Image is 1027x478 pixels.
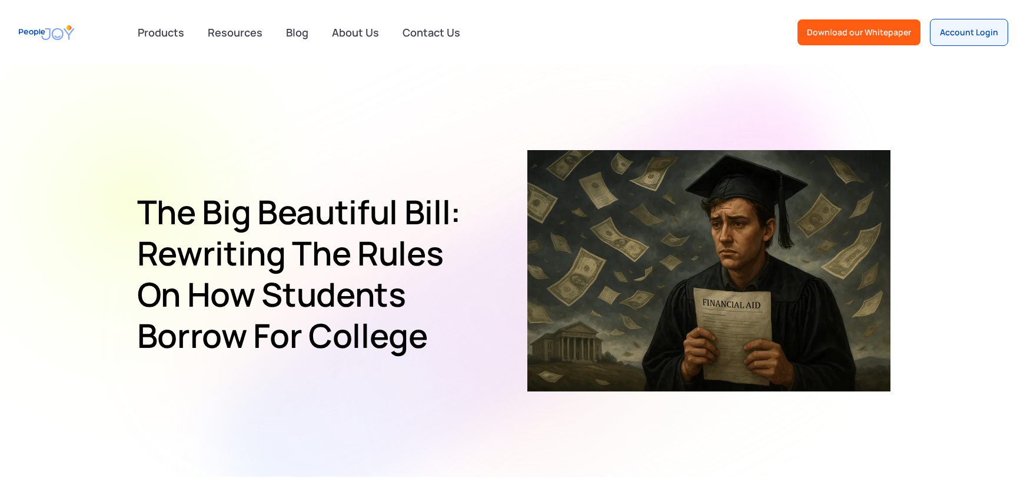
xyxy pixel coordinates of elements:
a: Resources [201,19,270,45]
a: Account Login [930,19,1008,46]
h1: The Big Beautiful Bill: Rewriting the Rules on How Students Borrow for College [137,191,492,356]
div: Products [131,21,191,44]
a: Download our Whitepaper [797,19,920,45]
img: Worried graduate holding a financial aid form under a stormy sky of dollar bills, symbolizing stu... [527,65,890,477]
a: Blog [279,19,315,45]
a: Contact Us [395,19,467,45]
div: Account Login [940,26,998,38]
a: home [19,19,74,46]
div: Download our Whitepaper [807,26,911,38]
a: About Us [325,19,386,45]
